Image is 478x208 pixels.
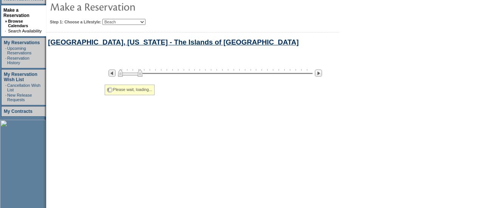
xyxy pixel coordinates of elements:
[5,19,7,23] b: »
[5,83,6,92] td: ·
[107,87,113,93] img: spinner2.gif
[50,20,101,24] b: Step 1: Choose a Lifestyle:
[3,8,29,18] a: Make a Reservation
[4,40,40,45] a: My Reservations
[108,69,116,77] img: Previous
[5,46,6,55] td: ·
[315,69,322,77] img: Next
[7,46,31,55] a: Upcoming Reservations
[8,19,28,28] a: Browse Calendars
[4,72,37,82] a: My Reservation Wish List
[105,85,155,95] div: Please wait, loading...
[4,109,32,114] a: My Contracts
[5,56,6,65] td: ·
[7,56,29,65] a: Reservation History
[8,29,42,33] a: Search Availability
[7,83,40,92] a: Cancellation Wish List
[7,93,32,102] a: New Release Requests
[48,38,299,46] a: [GEOGRAPHIC_DATA], [US_STATE] - The Islands of [GEOGRAPHIC_DATA]
[5,29,7,33] td: ·
[5,93,6,102] td: ·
